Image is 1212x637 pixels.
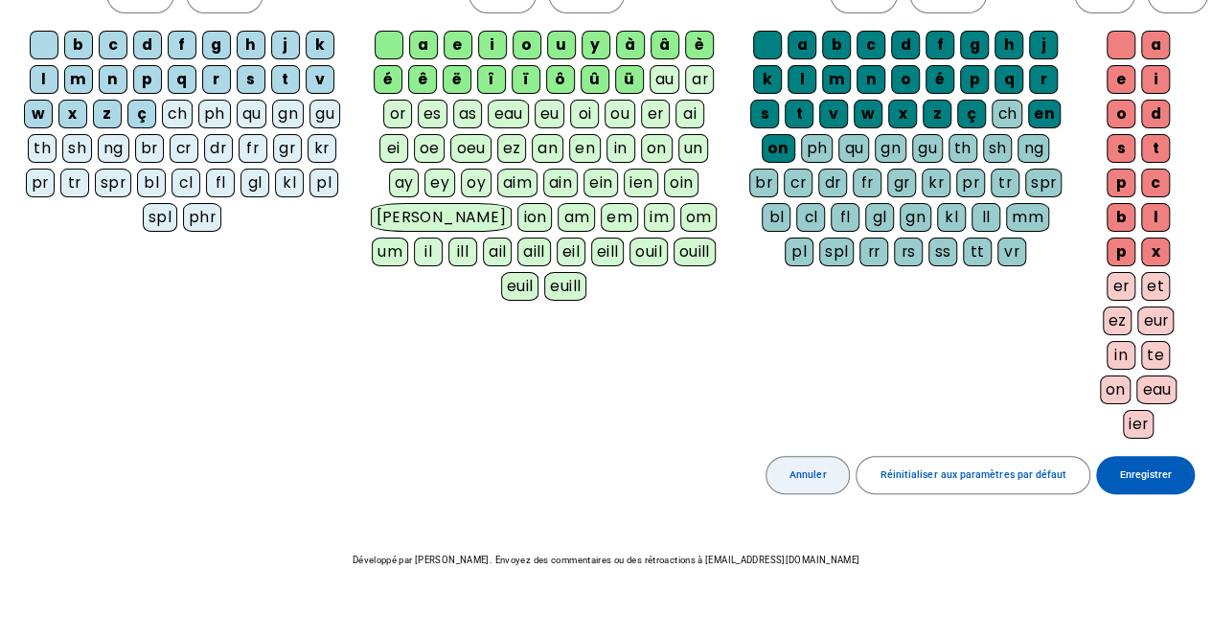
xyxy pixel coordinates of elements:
div: u [547,31,576,59]
div: ê [408,65,437,94]
div: am [558,203,595,232]
div: l [1141,203,1170,232]
div: s [237,65,265,94]
div: d [133,31,162,59]
div: o [513,31,541,59]
div: gl [240,169,269,197]
div: m [64,65,93,94]
div: ô [546,65,575,94]
p: Développé par [PERSON_NAME]. Envoyez des commentaires ou des rétroactions à [EMAIL_ADDRESS][DOMAI... [11,552,1201,569]
div: h [237,31,265,59]
div: gn [900,203,931,232]
div: qu [237,100,267,128]
span: Réinitialiser aux paramètres par défaut [880,466,1066,484]
div: [PERSON_NAME] [371,203,513,232]
div: gu [912,134,943,163]
div: t [1141,134,1170,163]
div: on [641,134,673,163]
div: g [960,31,989,59]
div: eau [1136,375,1177,404]
span: Annuler [789,466,827,484]
div: rs [894,238,923,266]
div: gn [272,100,304,128]
div: ail [483,238,512,266]
div: î [477,65,506,94]
div: aill [517,238,551,266]
div: eill [591,238,625,266]
div: sh [983,134,1013,163]
div: kl [937,203,966,232]
div: oe [414,134,446,163]
div: vr [997,238,1026,266]
div: ien [624,169,658,197]
div: n [857,65,885,94]
div: fr [853,169,881,197]
div: c [1141,169,1170,197]
div: o [1107,100,1135,128]
div: ar [685,65,714,94]
div: l [30,65,58,94]
div: dr [818,169,847,197]
div: en [1028,100,1061,128]
div: ain [543,169,578,197]
div: w [854,100,882,128]
div: oy [461,169,492,197]
div: ç [127,100,156,128]
div: ion [517,203,552,232]
div: é [926,65,954,94]
div: spl [143,203,177,232]
div: ez [497,134,527,163]
div: o [891,65,920,94]
div: oin [664,169,698,197]
div: t [271,65,300,94]
div: un [678,134,709,163]
div: a [409,31,438,59]
div: ill [448,238,477,266]
div: dr [204,134,233,163]
div: ng [98,134,129,163]
div: d [891,31,920,59]
div: r [202,65,231,94]
div: é [374,65,402,94]
div: br [135,134,164,163]
div: d [1141,100,1170,128]
div: s [750,100,779,128]
div: on [1100,375,1132,404]
button: Annuler [766,456,851,494]
div: spr [95,169,131,197]
div: gr [887,169,916,197]
div: or [383,100,412,128]
div: pr [26,169,55,197]
div: eau [488,100,528,128]
div: x [1141,238,1170,266]
div: ey [424,169,455,197]
div: ç [957,100,986,128]
div: r [1029,65,1058,94]
div: ez [1103,307,1132,335]
div: au [650,65,680,94]
div: ë [443,65,471,94]
div: â [651,31,679,59]
div: eur [1137,307,1174,335]
div: ch [992,100,1022,128]
div: tr [991,169,1019,197]
div: rr [859,238,888,266]
div: aim [497,169,537,197]
div: gn [875,134,906,163]
div: i [1141,65,1170,94]
div: euil [501,272,539,301]
button: Réinitialiser aux paramètres par défaut [856,456,1090,494]
div: an [532,134,563,163]
div: w [24,100,53,128]
div: om [680,203,718,232]
div: q [995,65,1023,94]
div: fl [831,203,859,232]
div: z [93,100,122,128]
div: è [685,31,714,59]
div: ü [615,65,644,94]
div: j [271,31,300,59]
div: il [414,238,443,266]
div: cl [172,169,200,197]
div: bl [762,203,790,232]
div: pr [956,169,985,197]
